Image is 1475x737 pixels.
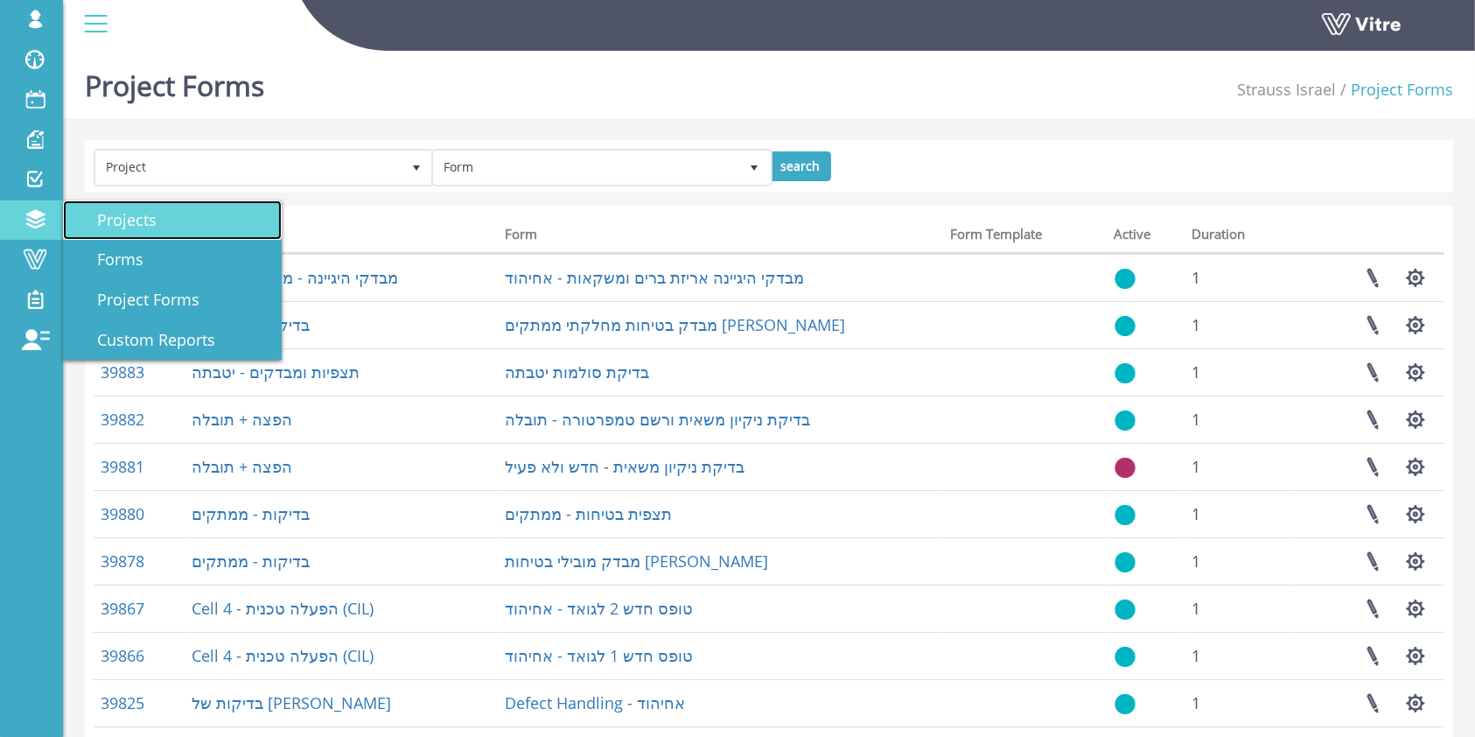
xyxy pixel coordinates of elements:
img: yes [1115,646,1136,668]
img: yes [1115,504,1136,526]
td: 1 [1185,396,1290,443]
a: בדיקת ניקיון משאית ורשם טמפרטורה - תובלה [505,409,810,430]
th: Active [1108,221,1185,254]
a: 39825 [101,692,144,713]
a: Cell 4 - הפעלה טכנית (CIL) [192,645,374,666]
a: טופס חדש 1 לגואד - אחיהוד [505,645,693,666]
td: 1 [1185,679,1290,726]
span: select [738,151,770,183]
span: Project [96,151,401,183]
li: Project Forms [1336,79,1453,102]
a: Strauss Israel [1237,79,1336,100]
span: Form [434,151,738,183]
td: 1 [1185,490,1290,537]
img: yes [1115,362,1136,384]
td: 1 [1185,632,1290,679]
td: 1 [1185,301,1290,348]
span: Forms [76,249,143,270]
a: טופס חדש 2 לגואד - אחיהוד [505,598,693,619]
img: no [1115,457,1136,479]
a: 39882 [101,409,144,430]
span: Projects [76,209,157,230]
a: הפצה + תובלה [192,409,292,430]
a: בדיקות של [PERSON_NAME] [192,692,391,713]
a: Project Forms [63,280,282,320]
td: 1 [1185,585,1290,632]
td: 1 [1185,348,1290,396]
a: Custom Reports [63,320,282,361]
a: Defect Handling - אחיהוד [505,692,685,713]
img: yes [1115,268,1136,290]
a: 39880 [101,503,144,524]
a: Cell 4 - הפעלה טכנית (CIL) [192,598,374,619]
img: yes [1115,315,1136,337]
th: Duration [1185,221,1290,254]
span: select [401,151,432,183]
img: yes [1115,551,1136,573]
a: מבדקי היגיינה - מחלבה אחיהוד [192,267,398,288]
a: Projects [63,200,282,241]
a: 39867 [101,598,144,619]
a: בדיקות - ממתקים [192,551,310,572]
th: Form [498,221,943,254]
a: בדיקת סולמות יטבתה [505,361,649,383]
a: תצפית בטיחות - ממתקים [505,503,672,524]
td: 1 [1185,254,1290,301]
span: Custom Reports [76,329,215,350]
a: Forms [63,240,282,280]
h1: Project Forms [85,44,264,118]
a: בדיקות - ממתקים [192,503,310,524]
a: 39878 [101,551,144,572]
input: search [769,151,831,181]
a: 39881 [101,456,144,477]
a: מבדקי היגיינה אריזת ברים ומשקאות - אחיהוד [505,267,804,288]
img: yes [1115,410,1136,432]
img: yes [1115,599,1136,621]
a: תצפיות ומבדקים - יטבתה [192,361,360,383]
a: 39866 [101,645,144,666]
img: yes [1115,693,1136,715]
td: 1 [1185,443,1290,490]
a: מבדק בטיחות מחלקתי ממתקים [PERSON_NAME] [505,314,845,335]
a: מבדק מובילי בטיחות [PERSON_NAME] [505,551,768,572]
th: Project [185,221,498,254]
th: Form Template [943,221,1108,254]
a: בדיקת ניקיון משאית - חדש ולא פעיל [505,456,744,477]
a: 39883 [101,361,144,383]
span: Project Forms [76,289,199,310]
a: הפצה + תובלה [192,456,292,477]
td: 1 [1185,537,1290,585]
